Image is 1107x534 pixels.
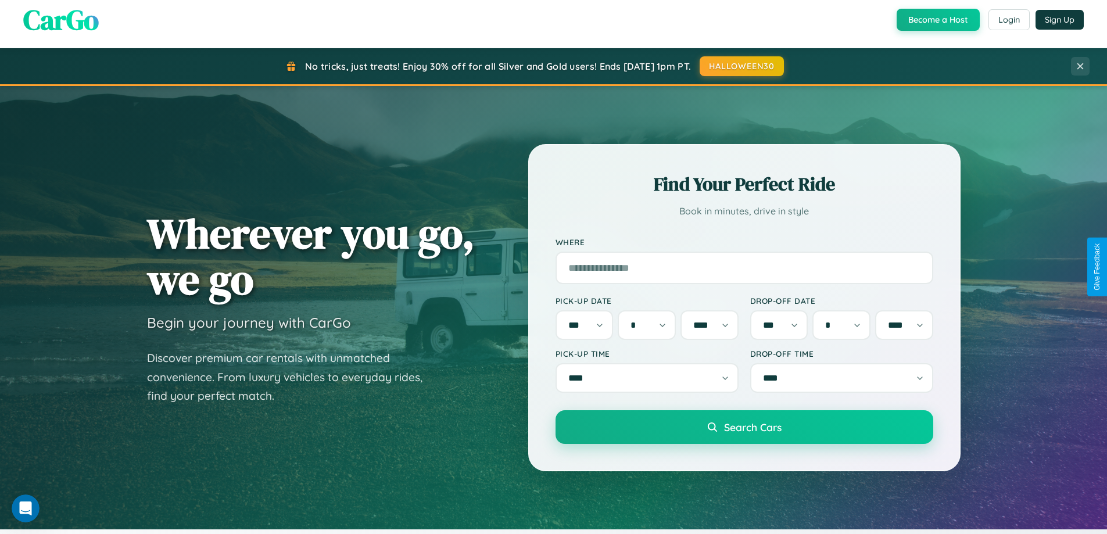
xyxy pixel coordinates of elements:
label: Drop-off Date [750,296,933,306]
label: Where [556,237,933,247]
span: CarGo [23,1,99,39]
button: Search Cars [556,410,933,444]
span: No tricks, just treats! Enjoy 30% off for all Silver and Gold users! Ends [DATE] 1pm PT. [305,60,691,72]
span: Search Cars [724,421,782,433]
iframe: Intercom live chat [12,494,40,522]
button: Login [988,9,1030,30]
button: HALLOWEEN30 [700,56,784,76]
p: Book in minutes, drive in style [556,203,933,220]
button: Become a Host [897,9,980,31]
div: Give Feedback [1093,243,1101,291]
p: Discover premium car rentals with unmatched convenience. From luxury vehicles to everyday rides, ... [147,349,438,406]
button: Sign Up [1036,10,1084,30]
label: Pick-up Date [556,296,739,306]
h1: Wherever you go, we go [147,210,475,302]
label: Drop-off Time [750,349,933,359]
h2: Find Your Perfect Ride [556,171,933,197]
label: Pick-up Time [556,349,739,359]
h3: Begin your journey with CarGo [147,314,351,331]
